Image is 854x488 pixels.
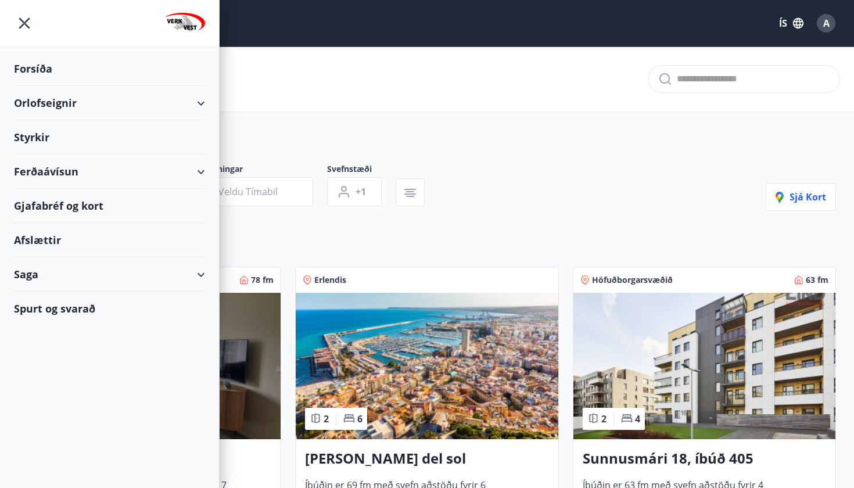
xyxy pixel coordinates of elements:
[776,191,826,203] span: Sjá kort
[14,292,205,325] div: Spurt og svarað
[806,274,828,286] span: 63 fm
[327,177,382,206] button: +1
[357,412,363,425] span: 6
[635,412,640,425] span: 4
[218,185,278,198] span: Veldu tímabil
[592,274,673,286] span: Höfuðborgarsvæðið
[314,274,346,286] span: Erlendis
[296,293,558,439] img: Paella dish
[812,9,840,37] button: A
[583,448,826,469] h3: Sunnusmári 18, íbúð 405
[14,52,205,86] div: Forsíða
[14,13,35,34] button: menu
[766,183,836,211] button: Sjá kort
[190,163,327,177] span: Dagsetningar
[324,412,329,425] span: 2
[356,185,366,198] span: +1
[305,448,548,469] h3: [PERSON_NAME] del sol
[14,120,205,155] div: Styrkir
[14,86,205,120] div: Orlofseignir
[190,177,313,206] button: Veldu tímabil
[573,293,835,439] img: Paella dish
[14,257,205,292] div: Saga
[14,223,205,257] div: Afslættir
[14,189,205,223] div: Gjafabréf og kort
[164,13,205,36] img: union_logo
[601,412,607,425] span: 2
[773,13,810,34] button: ÍS
[327,163,396,177] span: Svefnstæði
[251,274,274,286] span: 78 fm
[823,17,830,30] span: A
[14,155,205,189] div: Ferðaávísun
